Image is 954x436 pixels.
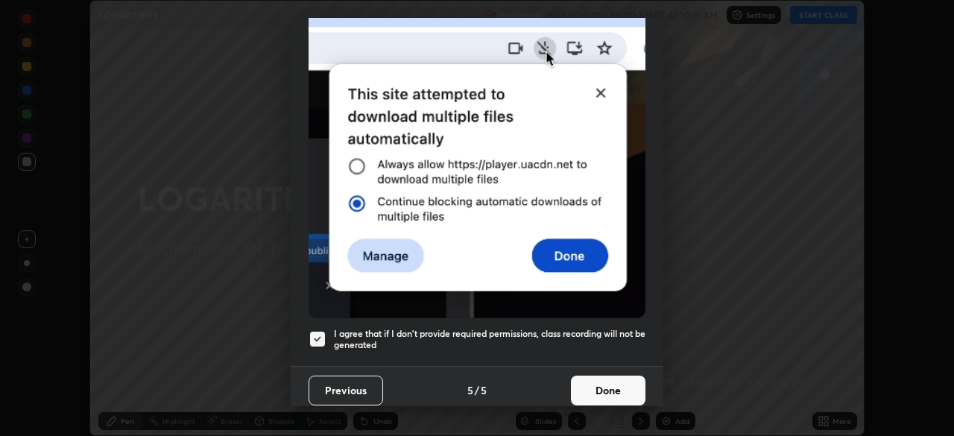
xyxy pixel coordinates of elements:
h4: 5 [481,382,487,398]
h4: / [475,382,479,398]
button: Done [571,376,645,405]
button: Previous [309,376,383,405]
h5: I agree that if I don't provide required permissions, class recording will not be generated [334,328,645,351]
h4: 5 [467,382,473,398]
